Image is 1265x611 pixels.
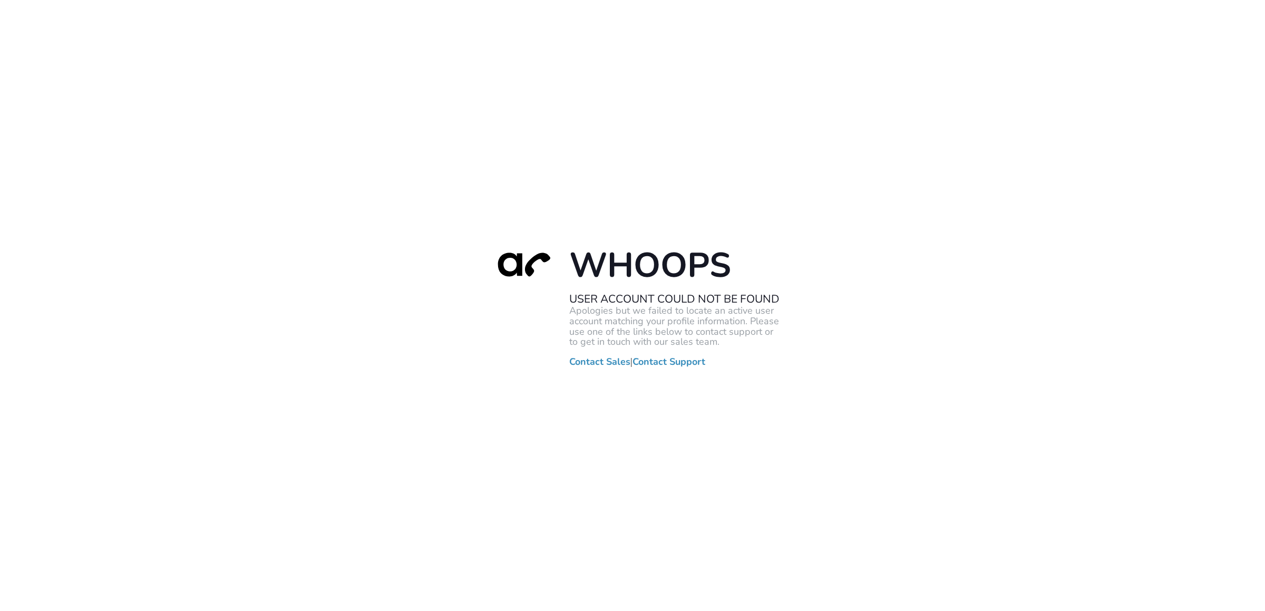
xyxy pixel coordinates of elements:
[632,357,705,367] a: Contact Support
[569,306,780,347] p: Apologies but we failed to locate an active user account matching your profile information. Pleas...
[569,357,630,367] a: Contact Sales
[569,292,780,306] h2: User Account Could Not Be Found
[569,244,780,286] h1: Whoops
[485,244,780,367] div: |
